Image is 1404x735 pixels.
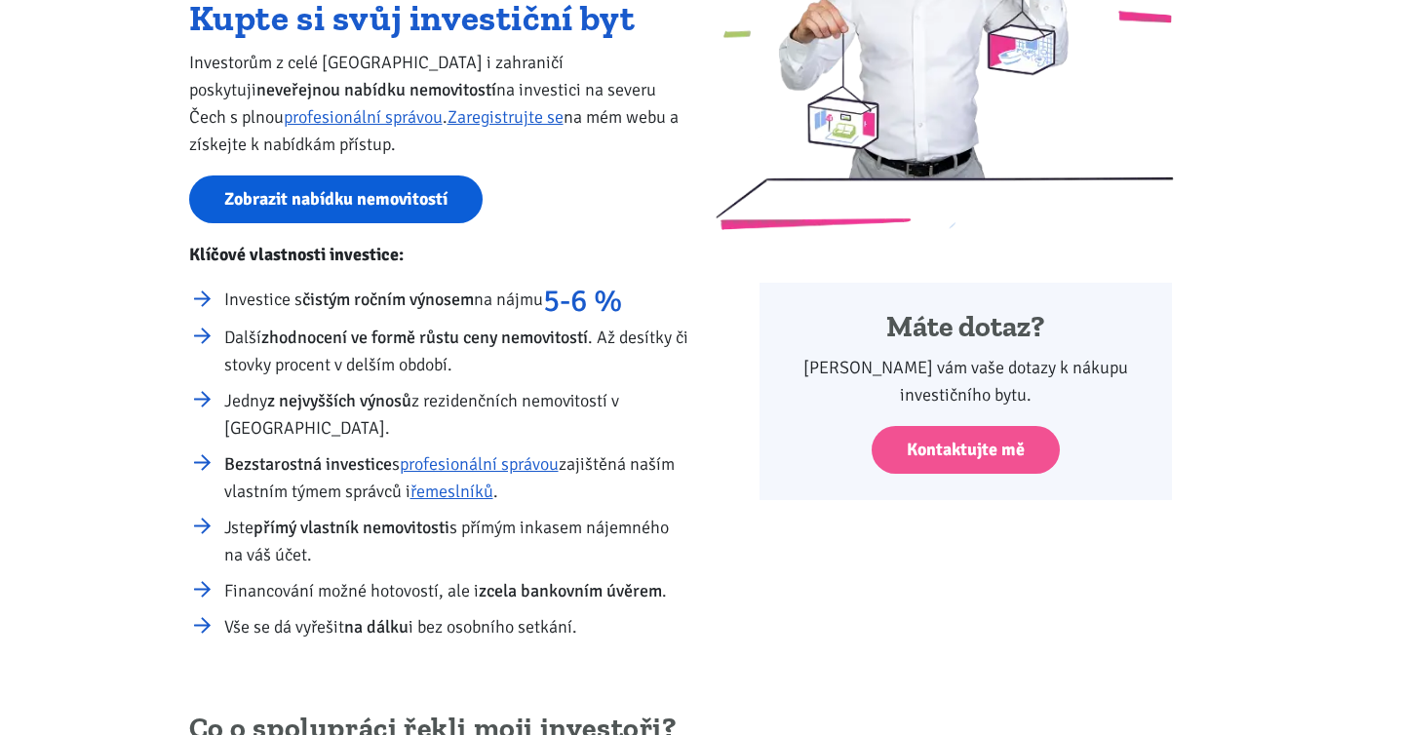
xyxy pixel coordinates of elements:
[400,453,559,475] a: profesionální správou
[253,517,449,538] strong: přímý vlastník nemovitosti
[224,324,689,378] li: Další . Až desítky či stovky procent v delším období.
[189,2,689,34] h2: Kupte si svůj investiční byt
[256,79,496,100] strong: neveřejnou nabídku nemovitostí
[224,577,689,604] li: Financování možné hotovostí, ale i .
[448,106,564,128] a: Zaregistrujte se
[786,354,1146,408] p: [PERSON_NAME] vám vaše dotazy k nákupu investičního bytu.
[189,241,689,268] p: Klíčové vlastnosti investice:
[224,286,689,315] li: Investice s na nájmu
[872,426,1060,474] a: Kontaktujte mě
[224,514,689,568] li: Jste s přímým inkasem nájemného na váš účet.
[224,450,689,505] li: s zajištěná naším vlastním týmem správců i .
[410,481,493,502] a: řemeslníků
[543,282,622,320] strong: 5-6 %
[224,453,392,475] strong: Bezstarostná investice
[479,580,662,601] strong: zcela bankovním úvěrem
[284,106,443,128] a: profesionální správou
[302,289,474,310] strong: čistým ročním výnosem
[224,613,689,640] li: Vše se dá vyřešit i bez osobního setkání.
[224,387,689,442] li: Jedny z rezidenčních nemovitostí v [GEOGRAPHIC_DATA].
[189,175,483,223] a: Zobrazit nabídku nemovitostí
[786,309,1146,346] h4: Máte dotaz?
[344,616,409,638] strong: na dálku
[267,390,411,411] strong: z nejvyšších výnosů
[261,327,588,348] strong: zhodnocení ve formě růstu ceny nemovitostí
[189,49,689,158] p: Investorům z celé [GEOGRAPHIC_DATA] i zahraničí poskytuji na investici na severu Čech s plnou . n...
